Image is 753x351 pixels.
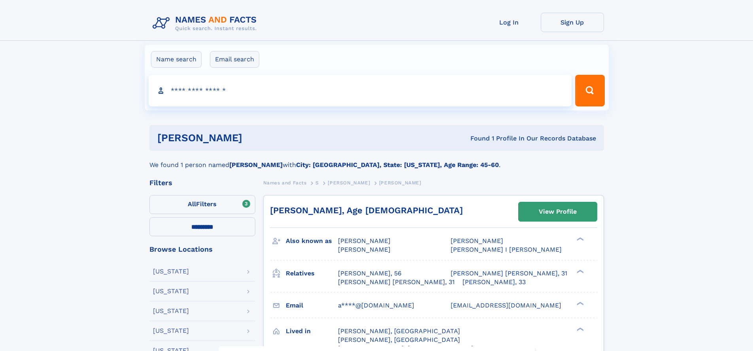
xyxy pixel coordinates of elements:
[149,246,255,253] div: Browse Locations
[296,161,499,169] b: City: [GEOGRAPHIC_DATA], State: [US_STATE], Age Range: 45-60
[151,51,202,68] label: Name search
[338,327,460,335] span: [PERSON_NAME], [GEOGRAPHIC_DATA]
[286,267,338,280] h3: Relatives
[451,302,561,309] span: [EMAIL_ADDRESS][DOMAIN_NAME]
[575,75,604,106] button: Search Button
[539,203,577,221] div: View Profile
[338,278,455,286] a: [PERSON_NAME] [PERSON_NAME], 31
[541,13,604,32] a: Sign Up
[229,161,283,169] b: [PERSON_NAME]
[338,237,391,245] span: [PERSON_NAME]
[356,134,596,143] div: Found 1 Profile In Our Records Database
[379,180,421,186] span: [PERSON_NAME]
[149,195,255,214] label: Filters
[328,180,370,186] span: [PERSON_NAME]
[328,178,370,188] a: [PERSON_NAME]
[575,237,584,242] div: ❯
[153,308,189,314] div: [US_STATE]
[149,179,255,186] div: Filters
[153,288,189,294] div: [US_STATE]
[153,328,189,334] div: [US_STATE]
[149,13,263,34] img: Logo Names and Facts
[338,269,402,278] a: [PERSON_NAME], 56
[210,51,259,68] label: Email search
[338,246,391,253] span: [PERSON_NAME]
[188,200,196,208] span: All
[315,180,319,186] span: S
[575,326,584,332] div: ❯
[451,246,562,253] span: [PERSON_NAME] I [PERSON_NAME]
[286,234,338,248] h3: Also known as
[477,13,541,32] a: Log In
[315,178,319,188] a: S
[575,301,584,306] div: ❯
[153,268,189,275] div: [US_STATE]
[462,278,526,286] a: [PERSON_NAME], 33
[286,299,338,312] h3: Email
[451,269,567,278] a: [PERSON_NAME] [PERSON_NAME], 31
[575,269,584,274] div: ❯
[157,133,357,143] h1: [PERSON_NAME]
[338,336,460,343] span: [PERSON_NAME], [GEOGRAPHIC_DATA]
[149,151,604,170] div: We found 1 person named with .
[286,324,338,338] h3: Lived in
[270,205,463,215] a: [PERSON_NAME], Age [DEMOGRAPHIC_DATA]
[263,178,307,188] a: Names and Facts
[149,75,572,106] input: search input
[519,202,597,221] a: View Profile
[451,237,503,245] span: [PERSON_NAME]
